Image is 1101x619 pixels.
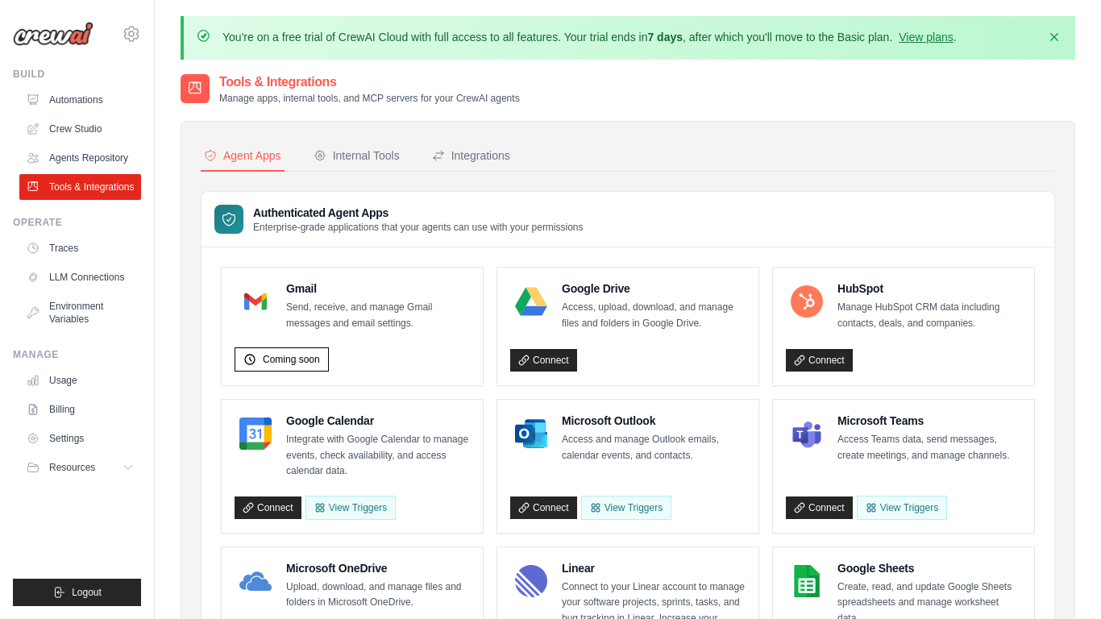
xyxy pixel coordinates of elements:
[562,300,746,331] p: Access, upload, download, and manage files and folders in Google Drive.
[19,87,141,113] a: Automations
[562,280,746,297] h4: Google Drive
[19,174,141,200] a: Tools & Integrations
[305,496,396,520] button: View Triggers
[786,349,853,372] a: Connect
[222,29,957,45] p: You're on a free trial of CrewAI Cloud with full access to all features. Your trial ends in , aft...
[515,285,547,318] img: Google Drive Logo
[786,496,853,519] a: Connect
[286,432,470,480] p: Integrate with Google Calendar to manage events, check availability, and access calendar data.
[432,147,510,164] div: Integrations
[837,432,1021,463] p: Access Teams data, send messages, create meetings, and manage channels.
[239,285,272,318] img: Gmail Logo
[19,235,141,261] a: Traces
[837,280,1021,297] h4: HubSpot
[791,285,823,318] img: HubSpot Logo
[253,205,584,221] h3: Authenticated Agent Apps
[286,300,470,331] p: Send, receive, and manage Gmail messages and email settings.
[13,216,141,229] div: Operate
[263,353,320,366] span: Coming soon
[899,31,953,44] a: View plans
[19,116,141,142] a: Crew Studio
[286,413,470,429] h4: Google Calendar
[13,348,141,361] div: Manage
[19,264,141,290] a: LLM Connections
[562,432,746,463] p: Access and manage Outlook emails, calendar events, and contacts.
[19,397,141,422] a: Billing
[429,141,513,172] button: Integrations
[13,68,141,81] div: Build
[201,141,285,172] button: Agent Apps
[791,565,823,597] img: Google Sheets Logo
[510,349,577,372] a: Connect
[310,141,403,172] button: Internal Tools
[19,368,141,393] a: Usage
[13,579,141,606] button: Logout
[510,496,577,519] a: Connect
[19,145,141,171] a: Agents Repository
[219,92,520,105] p: Manage apps, internal tools, and MCP servers for your CrewAI agents
[857,496,947,520] : View Triggers
[562,413,746,429] h4: Microsoft Outlook
[239,565,272,597] img: Microsoft OneDrive Logo
[562,560,746,576] h4: Linear
[515,565,547,597] img: Linear Logo
[19,455,141,480] button: Resources
[19,293,141,332] a: Environment Variables
[219,73,520,92] h2: Tools & Integrations
[72,586,102,599] span: Logout
[49,461,95,474] span: Resources
[515,418,547,450] img: Microsoft Outlook Logo
[581,496,671,520] : View Triggers
[791,418,823,450] img: Microsoft Teams Logo
[837,300,1021,331] p: Manage HubSpot CRM data including contacts, deals, and companies.
[837,413,1021,429] h4: Microsoft Teams
[13,22,93,46] img: Logo
[286,580,470,611] p: Upload, download, and manage files and folders in Microsoft OneDrive.
[253,221,584,234] p: Enterprise-grade applications that your agents can use with your permissions
[314,147,400,164] div: Internal Tools
[204,147,281,164] div: Agent Apps
[239,418,272,450] img: Google Calendar Logo
[647,31,683,44] strong: 7 days
[286,560,470,576] h4: Microsoft OneDrive
[19,426,141,451] a: Settings
[286,280,470,297] h4: Gmail
[235,496,301,519] a: Connect
[837,560,1021,576] h4: Google Sheets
